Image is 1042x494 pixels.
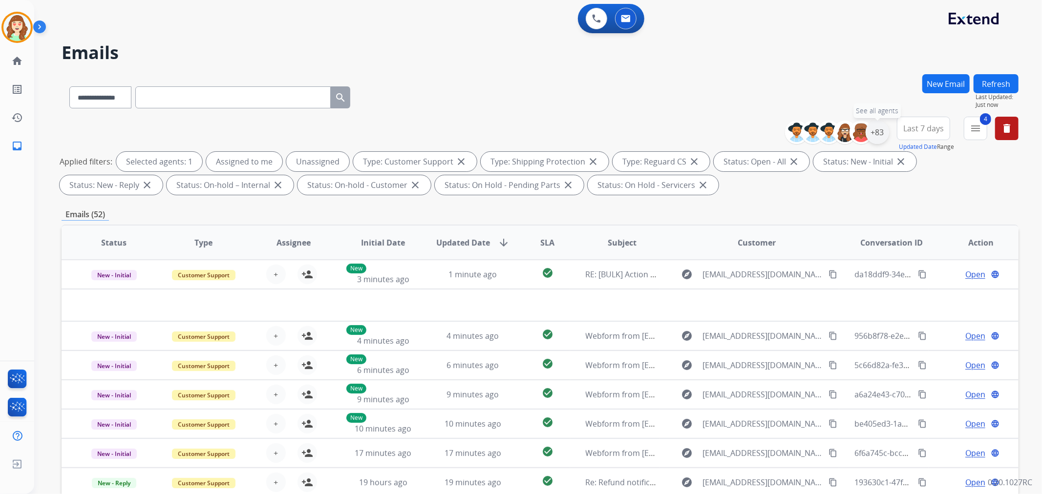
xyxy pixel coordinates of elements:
span: New - Initial [91,270,137,280]
mat-icon: person_add [301,418,313,430]
span: 10 minutes ago [355,423,411,434]
button: + [266,326,286,346]
mat-icon: content_copy [829,331,837,340]
mat-icon: explore [681,330,693,342]
mat-icon: close [697,179,709,191]
mat-icon: language [991,331,999,340]
mat-icon: language [991,449,999,457]
mat-icon: explore [681,476,693,488]
div: Status: On-hold - Customer [298,175,431,195]
div: Type: Reguard CS [613,152,710,171]
span: 17 minutes ago [445,448,501,458]
span: [EMAIL_ADDRESS][DOMAIN_NAME] [702,268,823,280]
mat-icon: close [272,179,284,191]
span: 17 minutes ago [355,448,411,458]
span: Customer Support [172,270,235,280]
button: New Email [922,74,970,93]
button: + [266,265,286,284]
span: da18ddf9-34e4-4767-a1d6-751dc6e9c5f3 [855,269,1003,280]
mat-icon: content_copy [829,361,837,370]
span: Last 7 days [903,126,944,130]
button: + [266,414,286,433]
div: Assigned to me [206,152,282,171]
mat-icon: close [141,179,153,191]
span: RE: [BULK] Action required: Extend claim approved for replacement [586,269,833,280]
div: Status: On Hold - Pending Parts [435,175,584,195]
mat-icon: check_circle [542,329,553,340]
span: Customer Support [172,361,235,371]
span: Assignee [276,237,311,248]
mat-icon: content_copy [829,270,837,279]
mat-icon: close [409,179,421,191]
span: [EMAIL_ADDRESS][DOMAIN_NAME] [702,389,823,400]
mat-icon: person_add [301,389,313,400]
p: New [346,264,366,273]
mat-icon: list_alt [11,83,23,95]
span: Customer Support [172,390,235,400]
span: New - Initial [91,390,137,400]
mat-icon: menu [970,123,981,134]
span: Last Updated: [976,93,1019,101]
span: + [274,476,278,488]
mat-icon: person_add [301,476,313,488]
mat-icon: check_circle [542,387,553,399]
span: 6 minutes ago [447,360,499,370]
mat-icon: inbox [11,140,23,152]
mat-icon: person_add [301,268,313,280]
span: New - Initial [91,449,137,459]
span: 6f6a745c-bcc1-432a-beb0-75eca67dcbfb [855,448,1002,458]
span: Conversation ID [860,237,923,248]
span: Webform from [EMAIL_ADDRESS][DOMAIN_NAME] on [DATE] [586,330,807,341]
mat-icon: content_copy [918,331,927,340]
mat-icon: content_copy [918,449,927,457]
mat-icon: close [455,156,467,167]
span: + [274,418,278,430]
button: 4 [964,117,987,140]
span: 1 minute ago [448,269,497,280]
span: Open [965,268,985,280]
span: Subject [608,237,637,248]
span: New - Reply [92,478,136,488]
span: Just now [976,101,1019,109]
div: Status: New - Reply [60,175,163,195]
mat-icon: close [587,156,599,167]
span: Customer Support [172,449,235,459]
span: Open [965,389,985,400]
mat-icon: language [991,270,999,279]
p: New [346,325,366,335]
span: [EMAIL_ADDRESS][DOMAIN_NAME] [702,447,823,459]
span: Webform from [EMAIL_ADDRESS][DOMAIN_NAME] on [DATE] [586,448,807,458]
mat-icon: arrow_downward [498,237,510,248]
button: Refresh [974,74,1019,93]
mat-icon: close [562,179,574,191]
img: avatar [3,14,31,41]
span: 6 minutes ago [357,365,409,375]
p: New [346,354,366,364]
span: 9 minutes ago [357,394,409,405]
mat-icon: language [991,419,999,428]
span: Range [899,143,954,151]
h2: Emails [62,43,1019,62]
span: Webform from [EMAIL_ADDRESS][DOMAIN_NAME] on [DATE] [586,418,807,429]
mat-icon: content_copy [829,390,837,399]
mat-icon: check_circle [542,358,553,370]
span: SLA [540,237,554,248]
span: 4 minutes ago [357,335,409,346]
mat-icon: language [991,390,999,399]
span: Open [965,359,985,371]
span: Updated Date [436,237,490,248]
span: New - Initial [91,331,137,342]
span: Status [101,237,127,248]
span: 19 minutes ago [445,477,501,488]
span: Open [965,447,985,459]
mat-icon: check_circle [542,475,553,487]
mat-icon: person_add [301,359,313,371]
mat-icon: check_circle [542,416,553,428]
mat-icon: explore [681,268,693,280]
span: 10 minutes ago [445,418,501,429]
span: Customer Support [172,331,235,342]
p: Emails (52) [62,208,109,221]
div: Type: Shipping Protection [481,152,609,171]
p: New [346,384,366,393]
span: Customer [738,237,776,248]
